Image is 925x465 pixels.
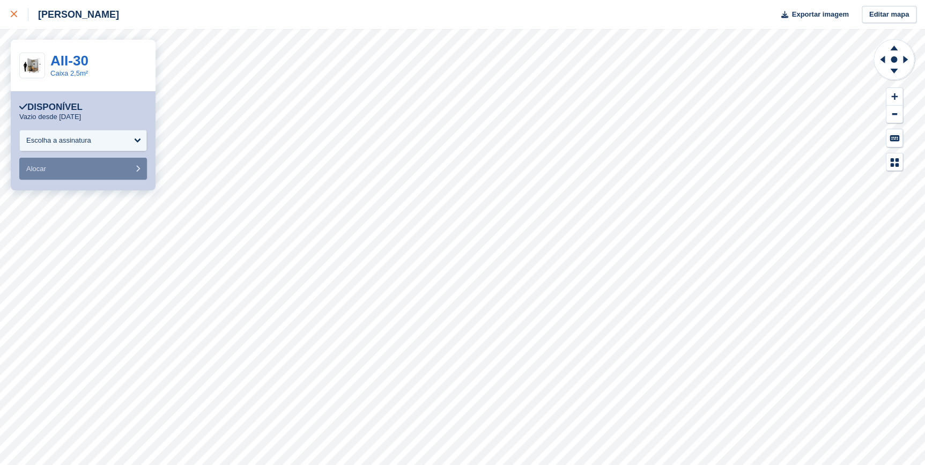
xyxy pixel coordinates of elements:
p: Vazio desde [DATE] [19,113,81,121]
button: Map Legend [886,153,902,171]
span: Exportar imagem [791,9,848,20]
a: Caixa 2,5m² [50,69,88,77]
button: Keyboard Shortcuts [886,129,902,147]
a: AII-30 [50,53,88,69]
a: Editar mapa [862,6,916,24]
span: Alocar [26,165,46,173]
div: [PERSON_NAME] [28,8,119,21]
button: Exportar imagem [775,6,848,24]
button: Alocar [19,158,147,180]
button: Zoom In [886,88,902,106]
button: Zoom Out [886,106,902,123]
font: Disponível [27,102,83,112]
img: 25-sqft-unit.jpg [20,56,45,75]
div: Escolha a assinatura [26,135,91,146]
